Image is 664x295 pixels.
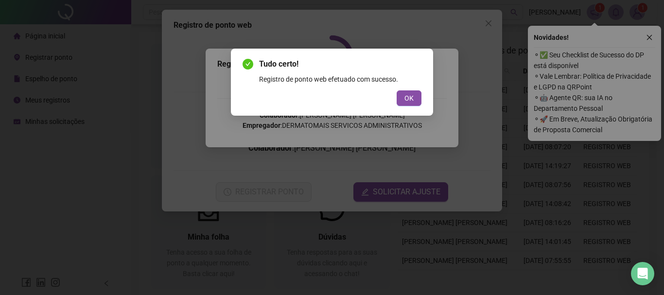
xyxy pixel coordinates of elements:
[243,59,253,69] span: check-circle
[631,262,654,285] div: Open Intercom Messenger
[404,93,414,104] span: OK
[259,58,421,70] span: Tudo certo!
[397,90,421,106] button: OK
[259,74,421,85] div: Registro de ponto web efetuado com sucesso.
